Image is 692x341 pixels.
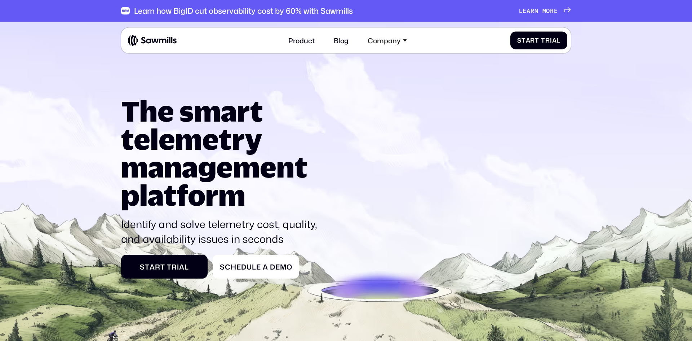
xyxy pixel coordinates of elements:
[263,263,268,271] span: a
[275,263,280,271] span: e
[134,6,353,16] div: Learn how BigID cut observability cost by 60% with Sawmills
[546,7,550,14] span: o
[140,263,145,271] span: S
[167,263,172,271] span: T
[225,263,231,271] span: c
[150,263,155,271] span: a
[531,7,534,14] span: r
[545,37,550,44] span: r
[535,37,539,44] span: t
[522,37,526,44] span: t
[534,7,538,14] span: n
[231,263,236,271] span: h
[530,37,535,44] span: r
[542,7,546,14] span: m
[256,263,261,271] span: e
[160,263,165,271] span: t
[362,31,412,50] div: Company
[213,255,299,279] a: ScheduleaDemo
[155,263,160,271] span: r
[179,263,185,271] span: a
[252,263,256,271] span: l
[121,217,322,246] p: Identify and solve telemetry cost, quality, and availability issues in seconds
[280,263,287,271] span: m
[510,31,568,49] a: StartTrial
[121,97,322,209] h1: The smart telemetry management platform
[517,37,522,44] span: S
[329,31,354,50] a: Blog
[556,37,560,44] span: l
[172,263,177,271] span: r
[519,7,523,14] span: L
[519,7,571,14] a: Learnmore
[247,263,252,271] span: u
[527,7,531,14] span: a
[550,37,552,44] span: i
[523,7,527,14] span: e
[185,263,189,271] span: l
[270,263,275,271] span: D
[541,37,545,44] span: T
[368,36,400,44] div: Company
[121,255,208,279] a: StartTrial
[550,7,554,14] span: r
[145,263,150,271] span: t
[283,31,320,50] a: Product
[220,263,225,271] span: S
[236,263,241,271] span: e
[241,263,247,271] span: d
[526,37,531,44] span: a
[554,7,558,14] span: e
[287,263,292,271] span: o
[177,263,179,271] span: i
[552,37,557,44] span: a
